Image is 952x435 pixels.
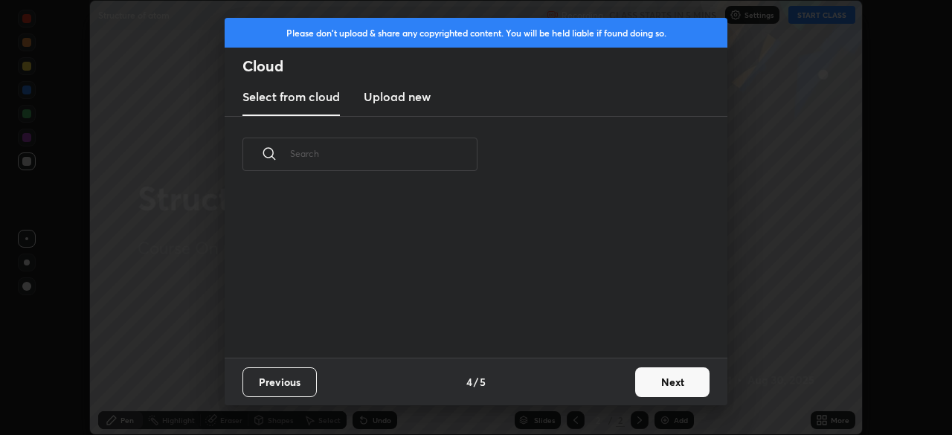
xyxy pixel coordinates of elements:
button: Next [635,367,710,397]
button: Previous [242,367,317,397]
h4: 5 [480,374,486,390]
input: Search [290,122,477,185]
h3: Upload new [364,88,431,106]
h4: 4 [466,374,472,390]
div: Please don't upload & share any copyrighted content. You will be held liable if found doing so. [225,18,727,48]
h2: Cloud [242,57,727,76]
h4: / [474,374,478,390]
h3: Select from cloud [242,88,340,106]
